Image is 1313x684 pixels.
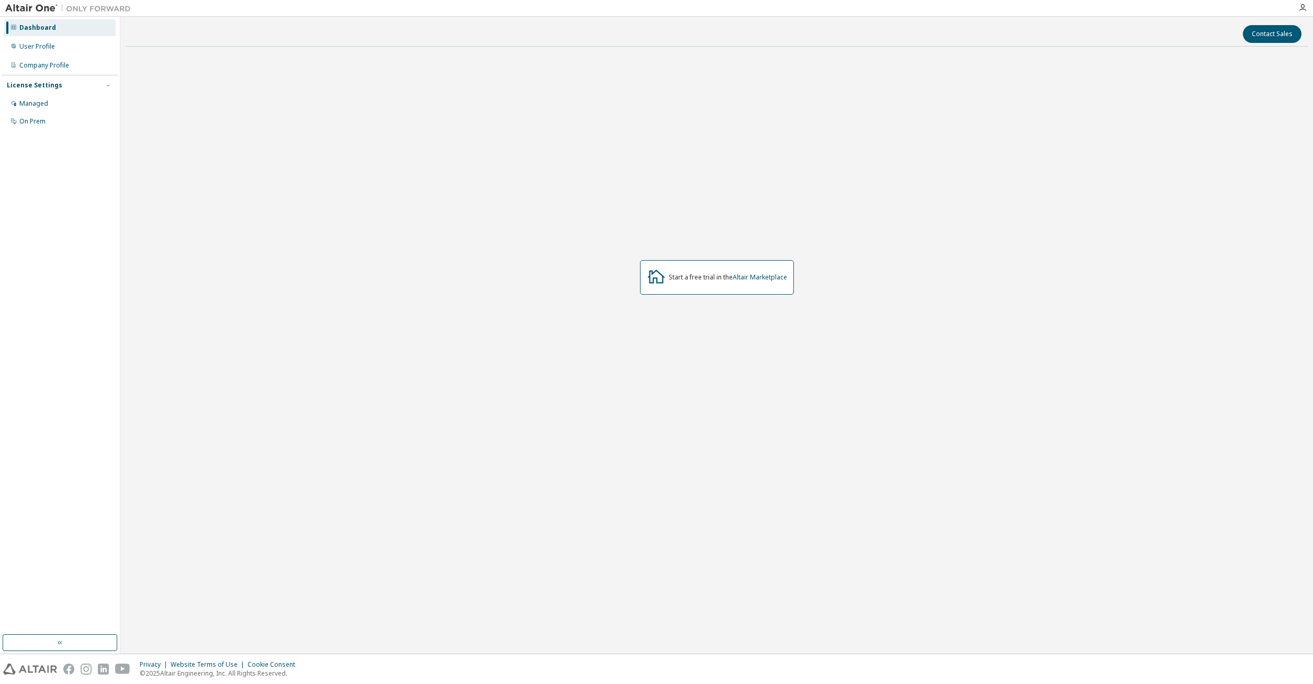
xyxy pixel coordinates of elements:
img: Altair One [5,3,136,14]
div: User Profile [19,42,55,51]
p: © 2025 Altair Engineering, Inc. All Rights Reserved. [140,669,301,678]
div: Website Terms of Use [171,660,248,669]
div: Managed [19,99,48,108]
img: instagram.svg [81,664,92,675]
img: altair_logo.svg [3,664,57,675]
div: Privacy [140,660,171,669]
button: Contact Sales [1243,25,1301,43]
img: linkedin.svg [98,664,109,675]
div: License Settings [7,81,62,89]
div: Start a free trial in the [669,273,787,282]
div: Company Profile [19,61,69,70]
img: facebook.svg [63,664,74,675]
div: Dashboard [19,24,56,32]
a: Altair Marketplace [733,273,787,282]
div: Cookie Consent [248,660,301,669]
img: youtube.svg [115,664,130,675]
div: On Prem [19,117,46,126]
